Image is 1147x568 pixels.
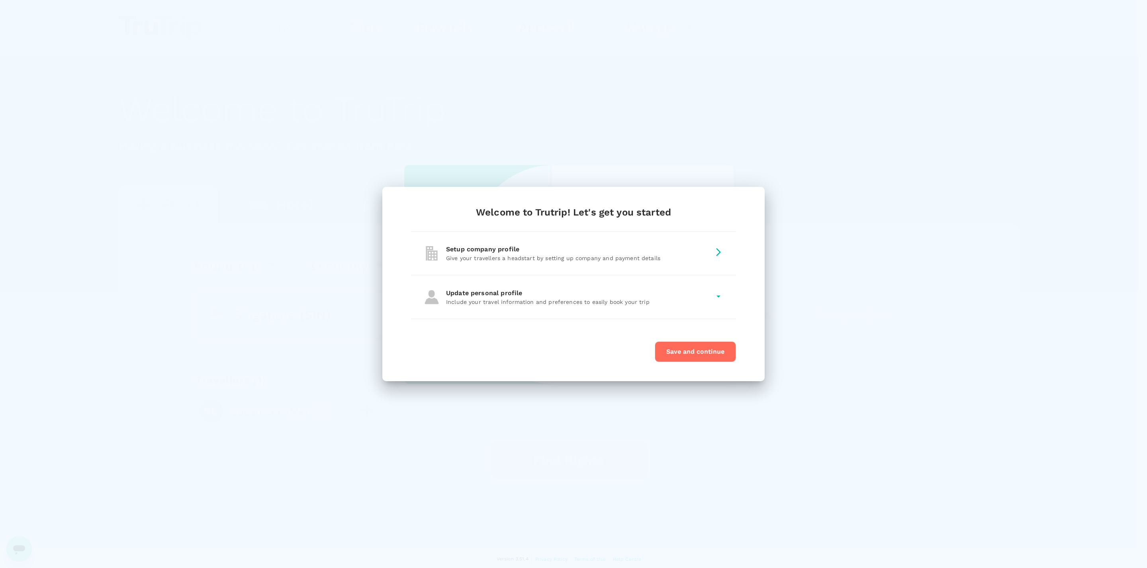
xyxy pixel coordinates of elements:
[424,245,440,261] img: company-profile
[446,245,526,253] span: Setup company profile
[446,289,528,297] span: Update personal profile
[655,341,736,362] button: Save and continue
[446,298,711,306] p: Include your travel information and preferences to easily book your trip
[411,275,736,319] div: personal-profileUpdate personal profileInclude your travel information and preferences to easily ...
[424,289,440,305] img: personal-profile
[411,206,736,219] div: Welcome to Trutrip! Let's get you started
[411,232,736,275] div: company-profileSetup company profileGive your travellers a headstart by setting up company and pa...
[446,254,711,262] p: Give your travellers a headstart by setting up company and payment details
